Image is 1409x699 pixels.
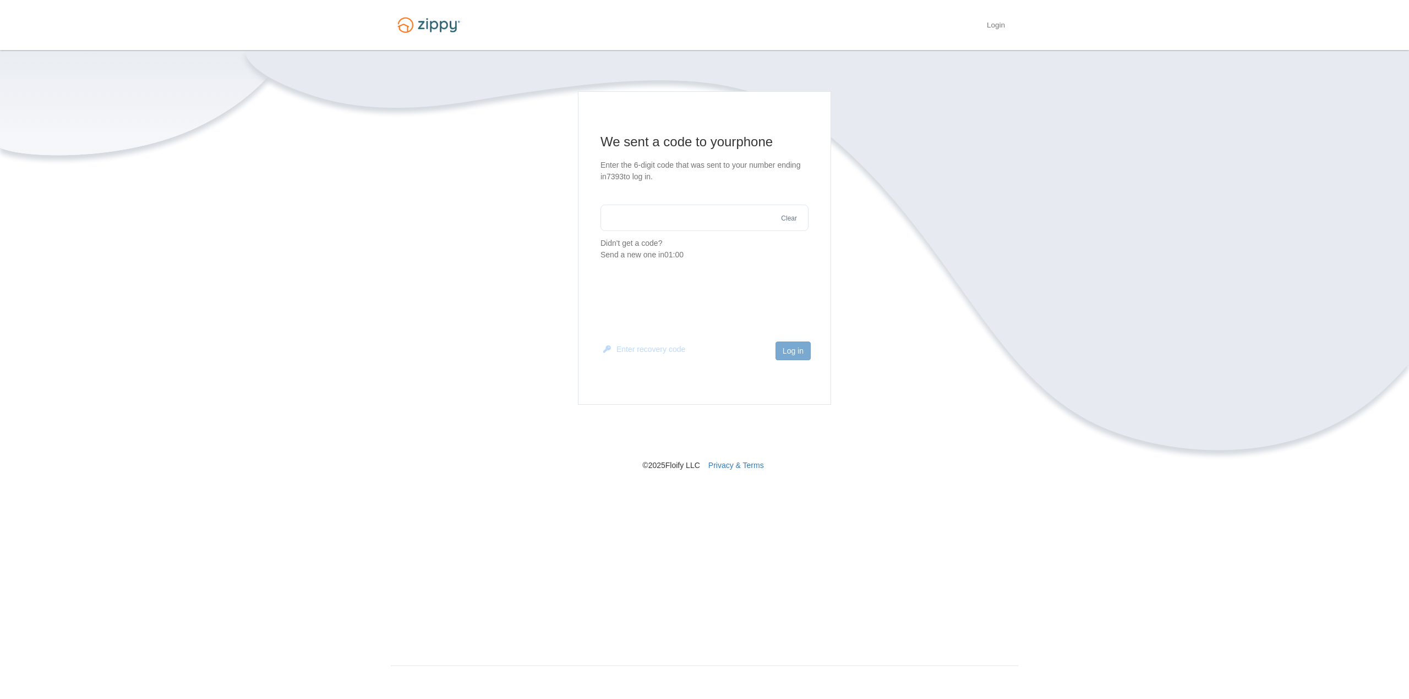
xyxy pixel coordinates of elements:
[600,238,809,261] p: Didn't get a code?
[600,249,809,261] div: Send a new one in 01:00
[778,213,800,224] button: Clear
[987,21,1005,32] a: Login
[391,12,467,38] img: Logo
[600,133,809,151] h1: We sent a code to your phone
[391,405,1018,471] nav: © 2025 Floify LLC
[600,159,809,183] p: Enter the 6-digit code that was sent to your number ending in 7393 to log in.
[708,461,764,470] a: Privacy & Terms
[776,342,811,360] button: Log in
